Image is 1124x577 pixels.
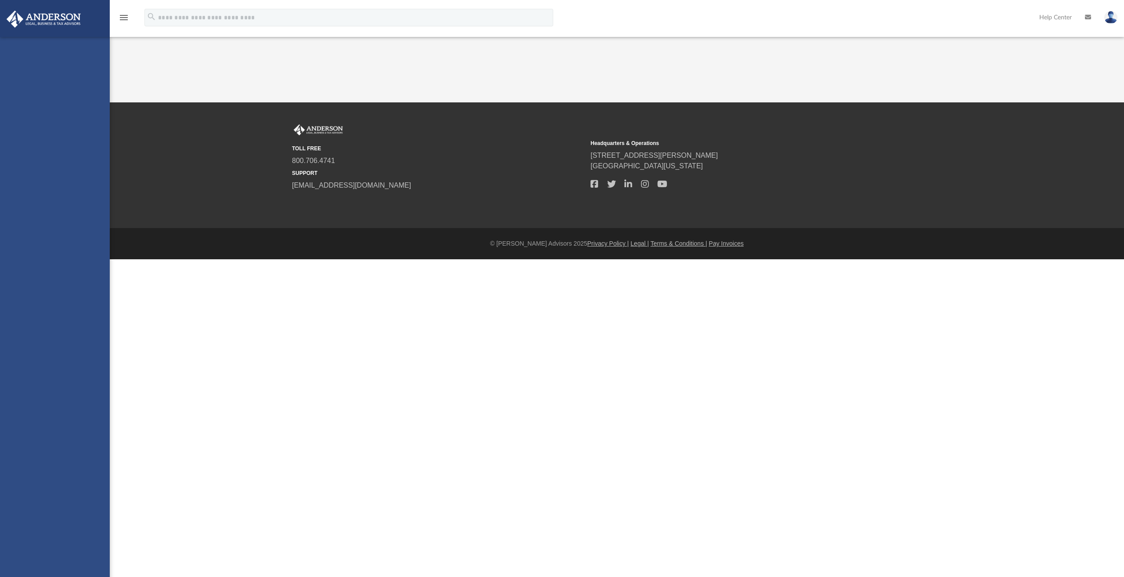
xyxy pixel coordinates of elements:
a: Pay Invoices [709,240,743,247]
small: TOLL FREE [292,145,584,152]
a: menu [119,17,129,23]
a: Terms & Conditions | [651,240,707,247]
a: [STREET_ADDRESS][PERSON_NAME] [591,152,718,159]
div: © [PERSON_NAME] Advisors 2025 [110,239,1124,248]
img: Anderson Advisors Platinum Portal [292,124,345,136]
i: menu [119,12,129,23]
a: 800.706.4741 [292,157,335,164]
a: [GEOGRAPHIC_DATA][US_STATE] [591,162,703,170]
img: Anderson Advisors Platinum Portal [4,11,83,28]
a: Legal | [630,240,649,247]
a: [EMAIL_ADDRESS][DOMAIN_NAME] [292,181,411,189]
small: Headquarters & Operations [591,139,883,147]
a: Privacy Policy | [587,240,629,247]
img: User Pic [1104,11,1117,24]
small: SUPPORT [292,169,584,177]
i: search [147,12,156,22]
